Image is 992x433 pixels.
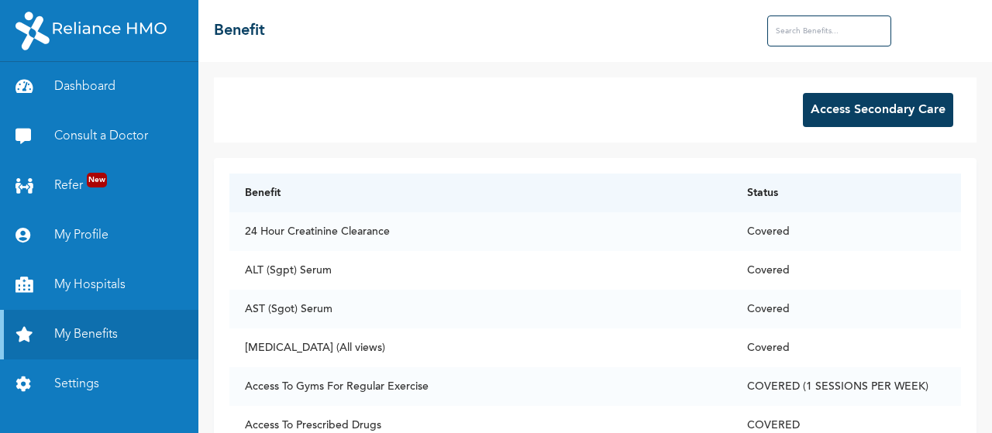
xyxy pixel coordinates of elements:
td: Covered [732,290,962,328]
td: Covered [732,212,962,251]
button: Access Secondary Care [803,93,953,127]
td: Covered [732,328,962,367]
td: AST (Sgot) Serum [229,290,732,328]
th: Benefit [229,174,732,212]
td: COVERED (1 SESSIONS PER WEEK) [732,367,962,406]
th: Status [732,174,962,212]
td: [MEDICAL_DATA] (All views) [229,328,732,367]
input: Search Benefits... [767,15,891,46]
td: Covered [732,251,962,290]
h2: Benefit [214,19,265,43]
img: RelianceHMO's Logo [15,12,167,50]
td: Access To Gyms For Regular Exercise [229,367,732,406]
td: 24 Hour Creatinine Clearance [229,212,732,251]
td: ALT (Sgpt) Serum [229,251,732,290]
span: New [87,173,107,187]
